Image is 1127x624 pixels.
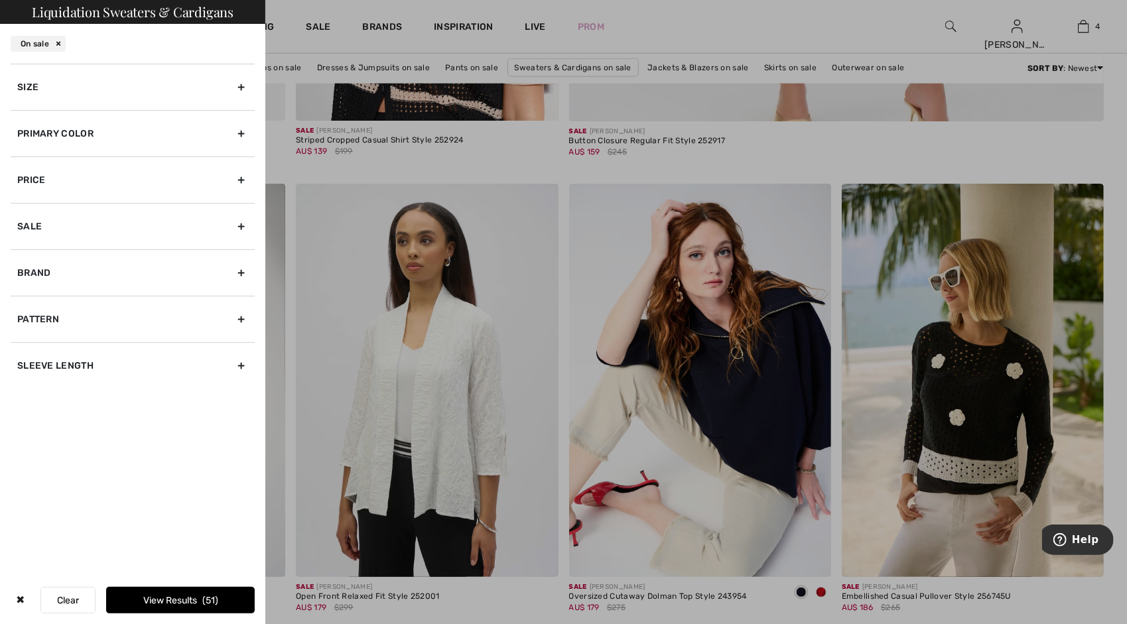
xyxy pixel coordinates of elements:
div: Pattern [11,296,255,342]
div: Size [11,64,255,110]
div: ✖ [11,587,30,613]
button: View Results51 [106,587,255,613]
iframe: Opens a widget where you can find more information [1042,525,1114,558]
div: Sale [11,203,255,249]
div: Brand [11,249,255,296]
span: 51 [202,595,218,606]
div: Primary Color [11,110,255,156]
div: Sleeve length [11,342,255,389]
button: Clear [40,587,96,613]
div: Price [11,156,255,203]
div: On sale [11,36,66,52]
